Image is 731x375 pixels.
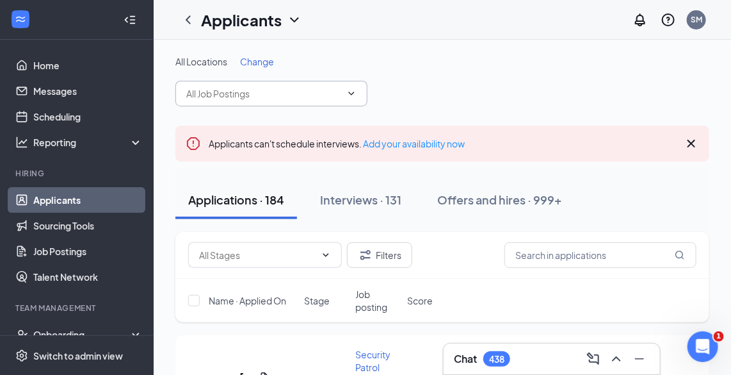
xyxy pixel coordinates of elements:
svg: Collapse [124,13,136,26]
div: SM [691,14,702,25]
span: Job posting [356,288,400,313]
h1: Applicants [201,9,282,31]
svg: ChevronLeft [181,12,196,28]
svg: Settings [15,349,28,362]
span: Applicants can't schedule interviews. [209,138,465,149]
svg: Cross [684,136,699,151]
svg: ComposeMessage [586,351,601,367]
a: Scheduling [33,104,143,129]
input: Search in applications [504,242,696,268]
button: Filter Filters [347,242,412,268]
span: Name · Applied On [209,294,286,307]
svg: ChevronDown [346,88,357,99]
div: Offers and hires · 999+ [437,192,562,208]
a: Job Postings [33,238,143,264]
svg: ChevronDown [287,12,302,28]
svg: QuestionInfo [661,12,676,28]
button: ChevronUp [606,349,627,369]
div: 438 [489,354,504,365]
svg: UserCheck [15,328,28,341]
a: Messages [33,78,143,104]
a: Applicants [33,187,143,213]
span: Stage [304,294,330,307]
span: 1 [714,331,724,342]
button: ComposeMessage [583,349,604,369]
div: Onboarding [33,328,132,341]
a: Add your availability now [363,138,465,149]
div: Switch to admin view [33,349,123,362]
input: All Job Postings [186,87,341,101]
svg: Notifications [632,12,648,28]
input: All Stages [199,248,316,262]
iframe: Intercom live chat [687,331,718,362]
a: Sourcing Tools [33,213,143,238]
svg: ChevronDown [321,250,331,260]
svg: Filter [358,247,373,263]
span: All Locations [175,56,227,67]
svg: Error [186,136,201,151]
span: Score [407,294,433,307]
svg: Analysis [15,136,28,149]
h3: Chat [454,352,477,366]
svg: ChevronUp [609,351,624,367]
span: Change [240,56,274,67]
button: Minimize [629,349,650,369]
div: Applications · 184 [188,192,284,208]
svg: Minimize [632,351,647,367]
a: Home [33,53,143,78]
svg: MagnifyingGlass [675,250,685,260]
a: Talent Network [33,264,143,290]
div: Interviews · 131 [320,192,401,208]
svg: WorkstreamLogo [14,13,27,26]
div: Reporting [33,136,143,149]
div: Hiring [15,168,140,179]
div: Team Management [15,303,140,313]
